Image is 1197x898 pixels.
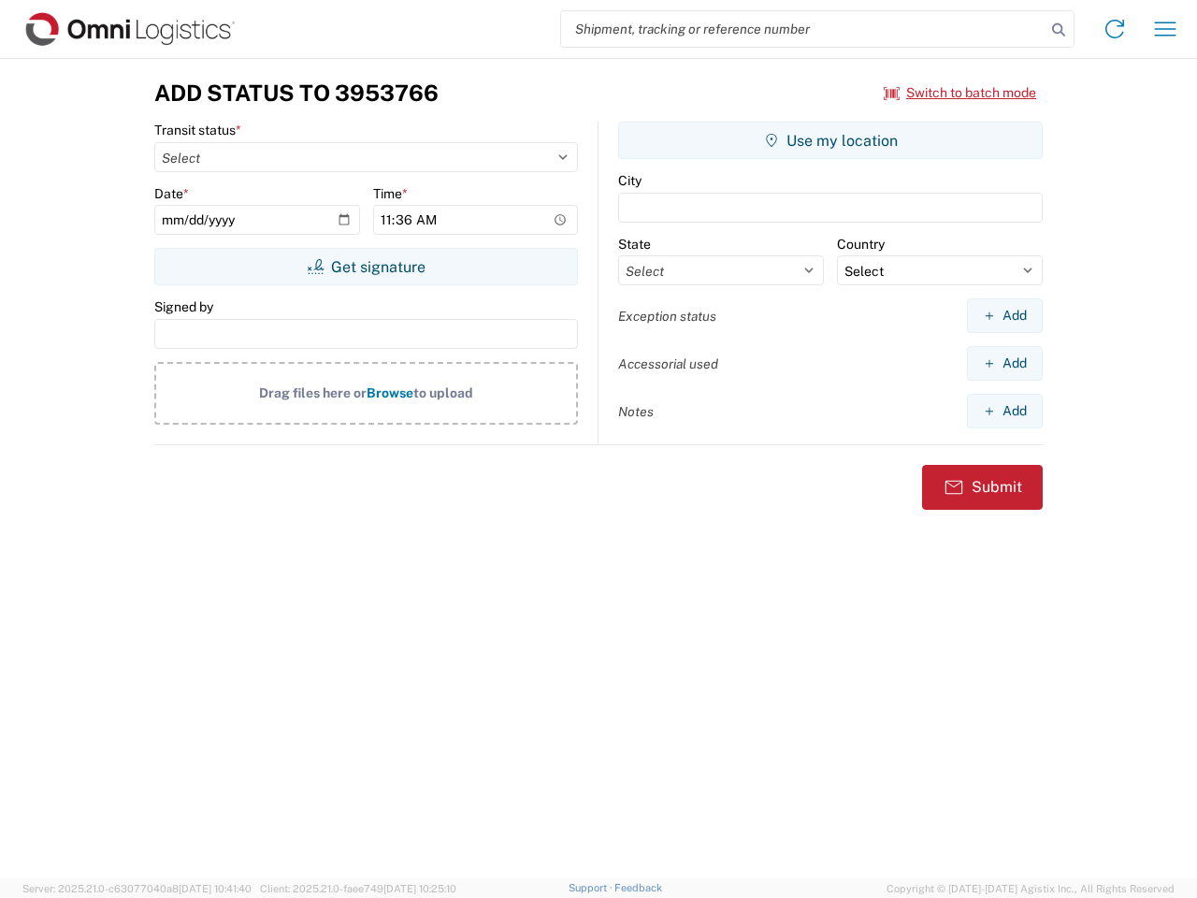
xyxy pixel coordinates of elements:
[260,883,456,894] span: Client: 2025.21.0-faee749
[569,882,615,893] a: Support
[618,403,654,420] label: Notes
[618,355,718,372] label: Accessorial used
[618,308,716,325] label: Exception status
[967,394,1043,428] button: Add
[154,185,189,202] label: Date
[837,236,885,253] label: Country
[922,465,1043,510] button: Submit
[367,385,413,400] span: Browse
[413,385,473,400] span: to upload
[884,78,1036,109] button: Switch to batch mode
[614,882,662,893] a: Feedback
[154,80,439,107] h3: Add Status to 3953766
[887,880,1175,897] span: Copyright © [DATE]-[DATE] Agistix Inc., All Rights Reserved
[967,346,1043,381] button: Add
[383,883,456,894] span: [DATE] 10:25:10
[967,298,1043,333] button: Add
[618,122,1043,159] button: Use my location
[154,122,241,138] label: Transit status
[561,11,1046,47] input: Shipment, tracking or reference number
[154,298,213,315] label: Signed by
[154,248,578,285] button: Get signature
[373,185,408,202] label: Time
[22,883,252,894] span: Server: 2025.21.0-c63077040a8
[618,236,651,253] label: State
[259,385,367,400] span: Drag files here or
[618,172,642,189] label: City
[179,883,252,894] span: [DATE] 10:41:40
